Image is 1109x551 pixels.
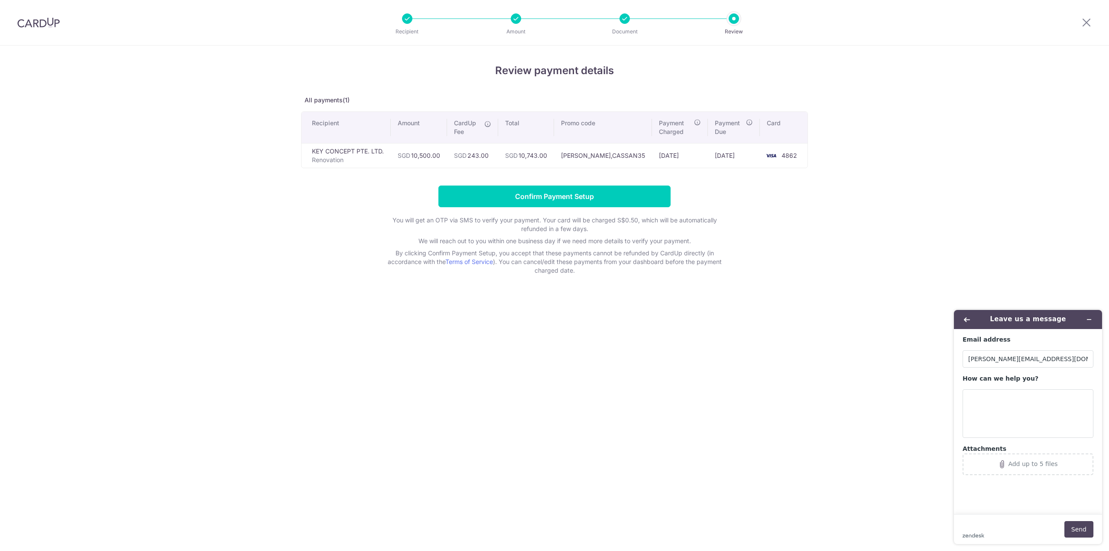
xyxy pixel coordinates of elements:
[381,237,728,245] p: We will reach out to you within one business day if we need more details to verify your payment.
[702,27,766,36] p: Review
[498,143,554,168] td: 10,743.00
[438,186,671,207] input: Confirm Payment Setup
[19,6,37,14] span: Help
[454,119,480,136] span: CardUp Fee
[391,143,447,168] td: 10,500.00
[302,112,391,143] th: Recipient
[381,216,728,233] p: You will get an OTP via SMS to verify your payment. Your card will be charged S$0.50, which will ...
[652,143,707,168] td: [DATE]
[302,143,391,168] td: KEY CONCEPT PTE. LTD.
[947,303,1109,551] iframe: Find more information here
[312,156,384,164] p: Renovation
[762,150,780,161] img: <span class="translation_missing" title="translation missing: en.account_steps.new_confirm_form.b...
[484,27,548,36] p: Amount
[445,258,493,265] a: Terms of Service
[391,112,447,143] th: Amount
[398,152,410,159] span: SGD
[447,143,498,168] td: 243.00
[781,152,797,159] span: 4862
[454,152,467,159] span: SGD
[554,112,652,143] th: Promo code
[659,119,691,136] span: Payment Charged
[381,249,728,275] p: By clicking Confirm Payment Setup, you accept that these payments cannot be refunded by CardUp di...
[17,17,60,28] img: CardUp
[715,119,743,136] span: Payment Due
[505,152,518,159] span: SGD
[301,63,808,78] h4: Review payment details
[375,27,439,36] p: Recipient
[498,112,554,143] th: Total
[708,143,760,168] td: [DATE]
[593,27,657,36] p: Document
[760,112,807,143] th: Card
[554,143,652,168] td: [PERSON_NAME],CASSAN35
[301,96,808,104] p: All payments(1)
